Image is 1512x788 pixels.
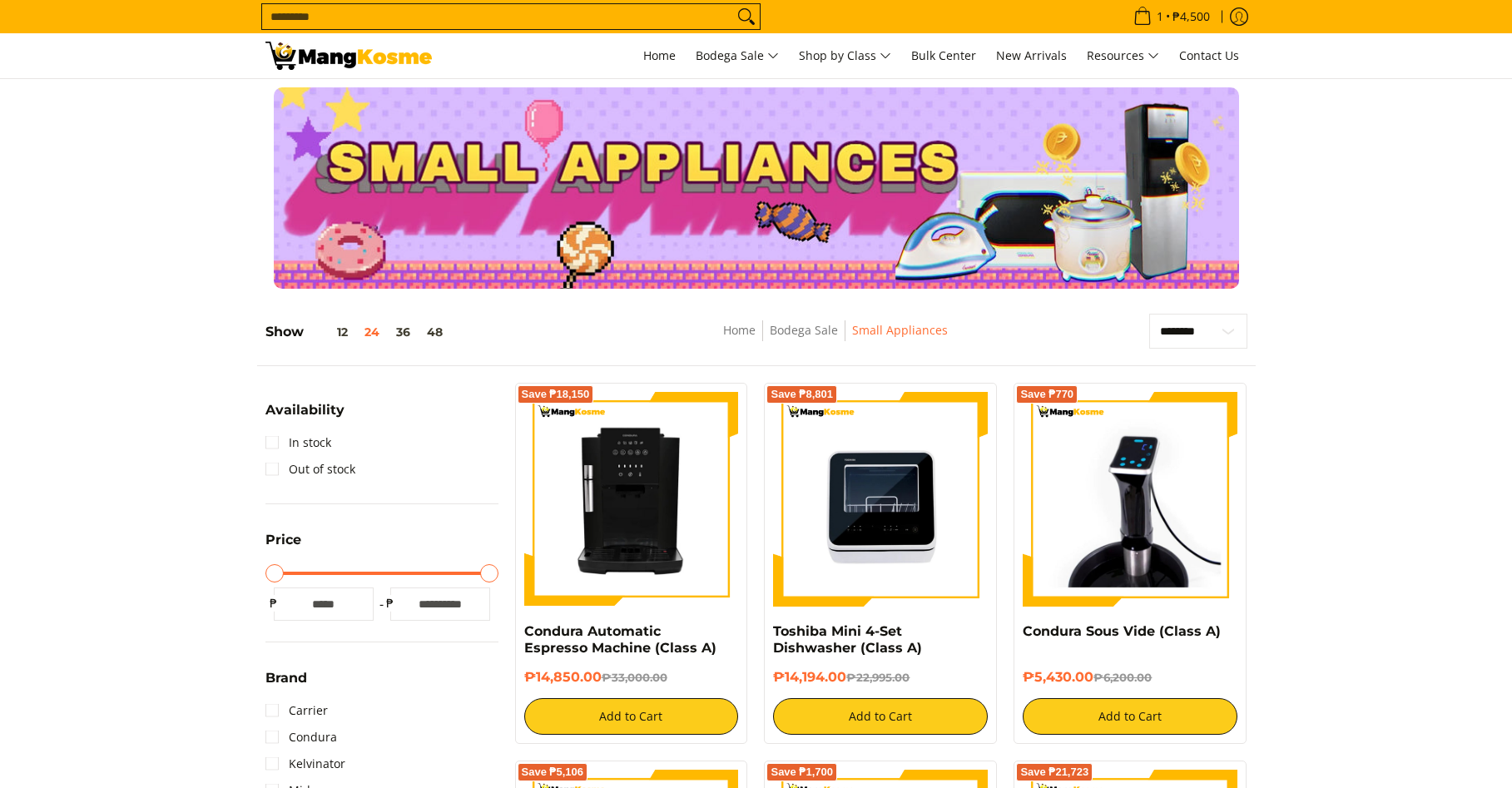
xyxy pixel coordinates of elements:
[1154,11,1166,22] span: 1
[388,325,419,339] button: 36
[1023,623,1221,639] a: Condura Sous Vide (Class A)
[265,672,307,697] summary: Open
[696,46,779,67] span: Bodega Sale
[265,595,282,612] span: ₱
[911,47,976,63] span: Bulk Center
[265,429,331,456] a: In stock
[265,533,301,547] span: Price
[419,325,451,339] button: 48
[1023,669,1237,686] h6: ₱5,430.00
[265,42,432,70] img: Small Appliances l Mang Kosme: Home Appliances Warehouse Sale
[846,671,910,684] del: ₱22,995.00
[1087,46,1159,67] span: Resources
[1023,698,1237,735] button: Add to Cart
[771,767,833,777] span: Save ₱1,700
[635,33,684,78] a: Home
[602,320,1069,358] nav: Breadcrumbs
[1179,47,1239,63] span: Contact Us
[852,322,948,338] a: Small Appliances
[524,669,739,686] h6: ₱14,850.00
[903,33,984,78] a: Bulk Center
[382,595,399,612] span: ₱
[524,698,739,735] button: Add to Cart
[304,325,356,339] button: 12
[773,623,922,656] a: Toshiba Mini 4-Set Dishwasher (Class A)
[265,404,345,429] summary: Open
[524,392,739,607] img: Condura Automatic Espresso Machine (Class A)
[1128,7,1215,26] span: •
[733,4,760,29] button: Search
[265,456,355,483] a: Out of stock
[988,33,1075,78] a: New Arrivals
[449,33,1247,78] nav: Main Menu
[1020,767,1088,777] span: Save ₱21,723
[791,33,900,78] a: Shop by Class
[265,404,345,417] span: Availability
[1020,389,1073,399] span: Save ₱770
[687,33,787,78] a: Bodega Sale
[799,46,891,67] span: Shop by Class
[265,751,345,777] a: Kelvinator
[1093,671,1152,684] del: ₱6,200.00
[265,533,301,559] summary: Open
[522,389,590,399] span: Save ₱18,150
[265,697,328,724] a: Carrier
[723,322,756,338] a: Home
[1078,33,1167,78] a: Resources
[356,325,388,339] button: 24
[265,324,451,340] h5: Show
[773,698,988,735] button: Add to Cart
[996,47,1067,63] span: New Arrivals
[1023,392,1237,607] img: Condura Sous Vide (Class A)
[773,669,988,686] h6: ₱14,194.00
[1170,11,1212,22] span: ₱4,500
[1171,33,1247,78] a: Contact Us
[602,671,667,684] del: ₱33,000.00
[524,623,716,656] a: Condura Automatic Espresso Machine (Class A)
[265,724,337,751] a: Condura
[771,389,833,399] span: Save ₱8,801
[770,322,838,338] a: Bodega Sale
[265,672,307,685] span: Brand
[643,47,676,63] span: Home
[522,767,584,777] span: Save ₱5,106
[773,392,988,607] img: Toshiba Mini 4-Set Dishwasher (Class A)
